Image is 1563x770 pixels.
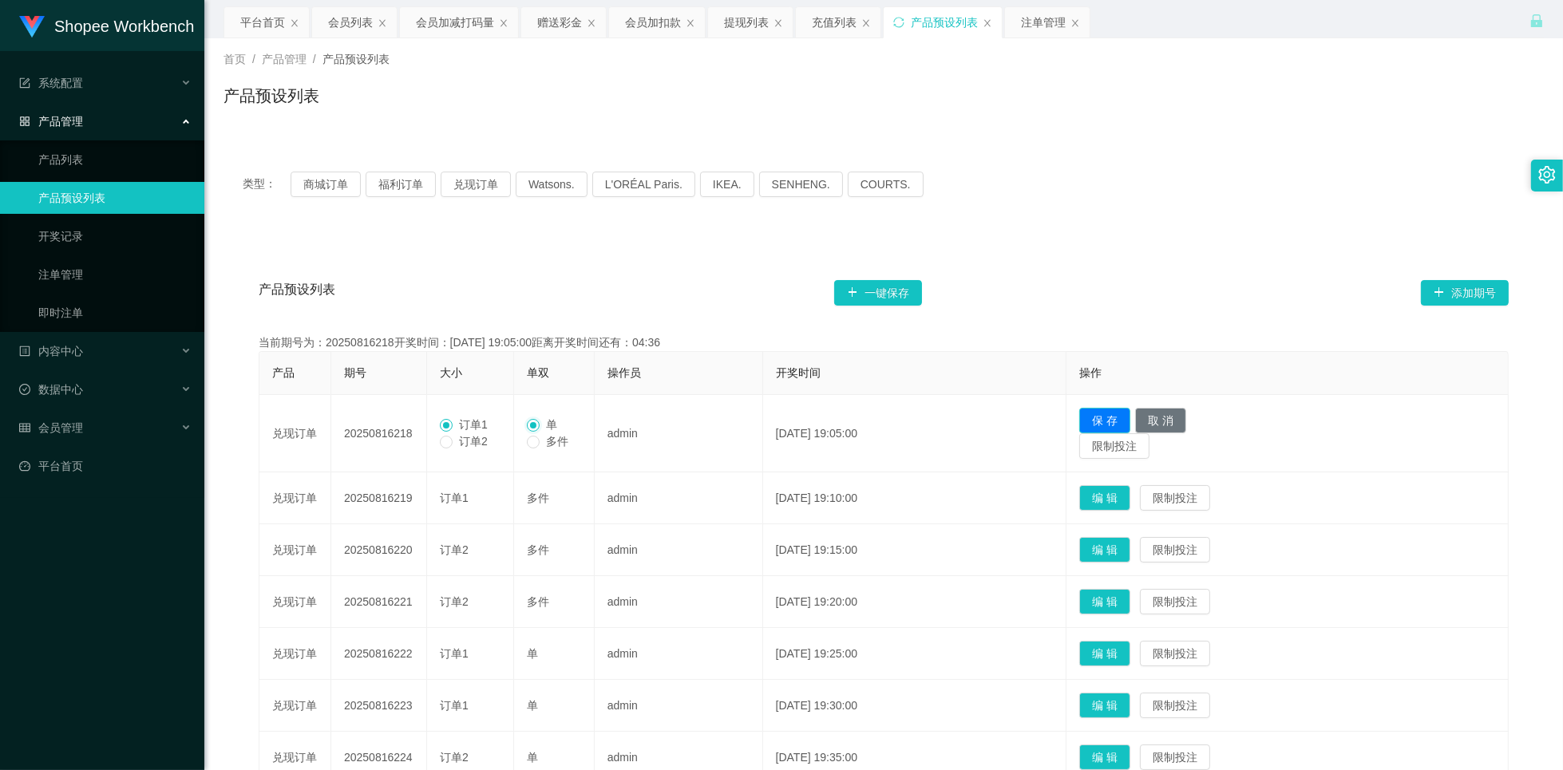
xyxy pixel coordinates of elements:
td: admin [595,628,763,680]
button: 限制投注 [1140,641,1210,666]
button: 保 存 [1079,408,1130,433]
span: 多件 [527,595,549,608]
div: 提现列表 [724,7,769,38]
span: / [252,53,255,65]
div: 平台首页 [240,7,285,38]
td: [DATE] 19:05:00 [763,395,1067,472]
span: 订单1 [440,492,469,504]
td: admin [595,395,763,472]
h1: 产品预设列表 [224,84,319,108]
td: 兑现订单 [259,680,331,732]
button: 编 辑 [1079,693,1130,718]
td: admin [595,472,763,524]
i: 图标: close [499,18,508,28]
div: 充值列表 [812,7,857,38]
i: 图标: close [686,18,695,28]
td: 20250816223 [331,680,427,732]
span: 单双 [527,366,549,379]
div: 会员加扣款 [625,7,681,38]
span: 操作 [1079,366,1102,379]
button: 取 消 [1135,408,1186,433]
td: 20250816221 [331,576,427,628]
td: admin [595,680,763,732]
a: 图标: dashboard平台首页 [19,450,192,482]
span: 订单2 [453,435,494,448]
td: [DATE] 19:30:00 [763,680,1067,732]
i: 图标: check-circle-o [19,384,30,395]
td: 20250816222 [331,628,427,680]
span: 单 [527,699,538,712]
button: 限制投注 [1140,589,1210,614]
i: 图标: sync [893,17,904,28]
span: 数据中心 [19,383,83,396]
i: 图标: setting [1538,166,1556,184]
td: admin [595,576,763,628]
i: 图标: close [290,18,299,28]
td: admin [595,524,763,576]
button: 商城订单 [291,172,361,197]
span: 产品预设列表 [322,53,390,65]
div: 会员加减打码量 [416,7,494,38]
div: 当前期号为：20250816218开奖时间：[DATE] 19:05:00距离开奖时间还有：04:36 [259,334,1509,351]
img: logo.9652507e.png [19,16,45,38]
span: 开奖时间 [776,366,821,379]
td: 兑现订单 [259,628,331,680]
span: 多件 [540,435,575,448]
button: 图标: plus一键保存 [834,280,922,306]
td: 20250816220 [331,524,427,576]
a: 产品预设列表 [38,182,192,214]
div: 会员列表 [328,7,373,38]
span: 多件 [527,543,549,556]
span: 类型： [243,172,291,197]
i: 图标: lock [1529,14,1544,28]
button: 编 辑 [1079,589,1130,614]
button: 限制投注 [1140,744,1210,770]
button: 编 辑 [1079,485,1130,511]
span: 产品 [272,366,295,379]
td: 20250816219 [331,472,427,524]
span: 系统配置 [19,77,83,89]
td: 兑现订单 [259,576,331,628]
button: 编 辑 [1079,641,1130,666]
span: 订单2 [440,543,469,556]
span: 订单2 [440,595,469,608]
td: [DATE] 19:15:00 [763,524,1067,576]
button: 福利订单 [366,172,436,197]
button: 兑现订单 [441,172,511,197]
button: 图标: plus添加期号 [1421,280,1509,306]
button: IKEA. [700,172,754,197]
button: L'ORÉAL Paris. [592,172,695,197]
a: Shopee Workbench [19,19,194,32]
div: 赠送彩金 [537,7,582,38]
span: 单 [527,647,538,660]
button: 限制投注 [1140,693,1210,718]
span: 内容中心 [19,345,83,357]
td: 兑现订单 [259,524,331,576]
div: 产品预设列表 [911,7,978,38]
td: 兑现订单 [259,472,331,524]
a: 产品列表 [38,144,192,176]
i: 图标: close [587,18,596,28]
button: COURTS. [848,172,924,197]
i: 图标: close [774,18,783,28]
span: 单 [527,751,538,764]
span: 订单2 [440,751,469,764]
button: 编 辑 [1079,744,1130,770]
td: 20250816218 [331,395,427,472]
span: 订单1 [440,647,469,660]
td: [DATE] 19:25:00 [763,628,1067,680]
button: 限制投注 [1079,433,1149,459]
i: 图标: profile [19,346,30,357]
td: [DATE] 19:20:00 [763,576,1067,628]
i: 图标: form [19,77,30,89]
span: 产品管理 [262,53,307,65]
span: 订单1 [453,418,494,431]
i: 图标: table [19,422,30,433]
span: 首页 [224,53,246,65]
span: 单 [540,418,564,431]
span: 期号 [344,366,366,379]
button: 限制投注 [1140,485,1210,511]
i: 图标: close [378,18,387,28]
div: 注单管理 [1021,7,1066,38]
button: Watsons. [516,172,588,197]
